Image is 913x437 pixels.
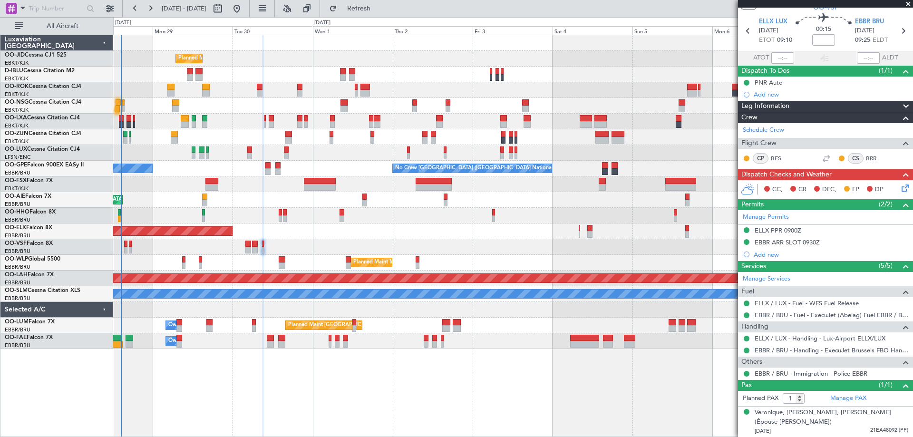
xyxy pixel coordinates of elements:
a: EBBR/BRU [5,295,30,302]
span: Dispatch To-Dos [741,66,789,77]
span: OO-ROK [5,84,29,89]
a: BRR [866,154,887,163]
span: [DATE] [855,26,874,36]
div: Add new [754,251,908,259]
div: CP [753,153,768,164]
span: Refresh [339,5,379,12]
a: EBBR/BRU [5,342,30,349]
div: Fri 3 [473,26,553,35]
a: EBBR / BRU - Immigration - Police EBBR [755,369,867,378]
div: Veronique, [PERSON_NAME], [PERSON_NAME] (Épouse [PERSON_NAME]) [755,408,908,427]
a: EBBR/BRU [5,263,30,271]
input: --:-- [771,52,794,64]
a: EBBR/BRU [5,326,30,333]
span: Flight Crew [741,138,777,149]
span: OO-VSF [813,2,838,12]
a: Manage PAX [830,394,866,403]
span: OO-AIE [5,194,25,199]
input: Trip Number [29,1,84,16]
div: Sat 4 [553,26,632,35]
span: 21EA48092 (PP) [870,427,908,435]
span: OO-JID [5,52,25,58]
a: OO-ELKFalcon 8X [5,225,52,231]
div: PNR Auto [755,78,783,87]
div: EBBR ARR SLOT 0930Z [755,238,820,246]
div: Wed 1 [313,26,393,35]
span: D-IBLU [5,68,23,74]
span: 00:15 [816,25,831,34]
span: OO-HHO [5,209,29,215]
span: [DATE] - [DATE] [162,4,206,13]
span: ATOT [753,53,769,63]
a: BES [771,154,792,163]
a: EBBR/BRU [5,279,30,286]
span: FP [852,185,859,194]
span: 09:10 [777,36,792,45]
span: 09:25 [855,36,870,45]
a: Manage Permits [743,213,789,222]
a: EBKT/KJK [5,122,29,129]
div: Tue 30 [233,26,312,35]
div: Owner Melsbroek Air Base [168,318,233,332]
button: Refresh [325,1,382,16]
span: DP [875,185,884,194]
a: OO-AIEFalcon 7X [5,194,51,199]
span: OO-SLM [5,288,28,293]
a: OO-FSXFalcon 7X [5,178,53,184]
span: Pax [741,380,752,391]
div: Owner Melsbroek Air Base [168,334,233,348]
span: Dispatch Checks and Weather [741,169,832,180]
span: Handling [741,321,768,332]
a: EBKT/KJK [5,59,29,67]
span: All Aircraft [25,23,100,29]
a: EBBR / BRU - Handling - ExecuJet Brussels FBO Handling Abelag [755,346,908,354]
span: (5/5) [879,261,893,271]
a: OO-LAHFalcon 7X [5,272,54,278]
span: OO-FSX [5,178,27,184]
div: ELLX PPR 0900Z [755,226,801,234]
a: ELLX / LUX - Handling - Lux-Airport ELLX/LUX [755,334,885,342]
span: Leg Information [741,101,789,112]
span: Fuel [741,286,754,297]
a: LFSN/ENC [5,154,31,161]
a: OO-GPEFalcon 900EX EASy II [5,162,84,168]
a: EBKT/KJK [5,185,29,192]
span: (1/1) [879,380,893,390]
span: ELLX LUX [759,17,787,27]
span: OO-WLP [5,256,28,262]
span: [DATE] [759,26,778,36]
a: D-IBLUCessna Citation M2 [5,68,75,74]
a: OO-ZUNCessna Citation CJ4 [5,131,81,136]
span: EBBR BRU [855,17,884,27]
span: Permits [741,199,764,210]
span: (1/1) [879,66,893,76]
a: OO-WLPGlobal 5500 [5,256,60,262]
a: EBBR / BRU - Fuel - ExecuJet (Abelag) Fuel EBBR / BRU [755,311,908,319]
a: EBKT/KJK [5,138,29,145]
a: EBKT/KJK [5,75,29,82]
a: OO-ROKCessna Citation CJ4 [5,84,81,89]
div: Planned Maint Kortrijk-[GEOGRAPHIC_DATA] [178,51,289,66]
span: CR [798,185,806,194]
span: OO-ELK [5,225,26,231]
span: OO-LUM [5,319,29,325]
a: OO-NSGCessna Citation CJ4 [5,99,81,105]
a: EBBR/BRU [5,216,30,223]
span: OO-ZUN [5,131,29,136]
span: [DATE] [755,427,771,435]
span: Others [741,357,762,368]
div: Mon 29 [153,26,233,35]
label: Planned PAX [743,394,778,403]
div: Thu 2 [393,26,473,35]
a: Schedule Crew [743,126,784,135]
a: OO-JIDCessna CJ1 525 [5,52,67,58]
a: Manage Services [743,274,790,284]
span: ALDT [882,53,898,63]
a: OO-FAEFalcon 7X [5,335,53,340]
a: EBBR/BRU [5,232,30,239]
div: Sun 5 [632,26,712,35]
span: OO-LAH [5,272,28,278]
div: No Crew [GEOGRAPHIC_DATA] ([GEOGRAPHIC_DATA] National) [395,161,554,175]
a: EBBR/BRU [5,248,30,255]
a: ELLX / LUX - Fuel - WFS Fuel Release [755,299,859,307]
